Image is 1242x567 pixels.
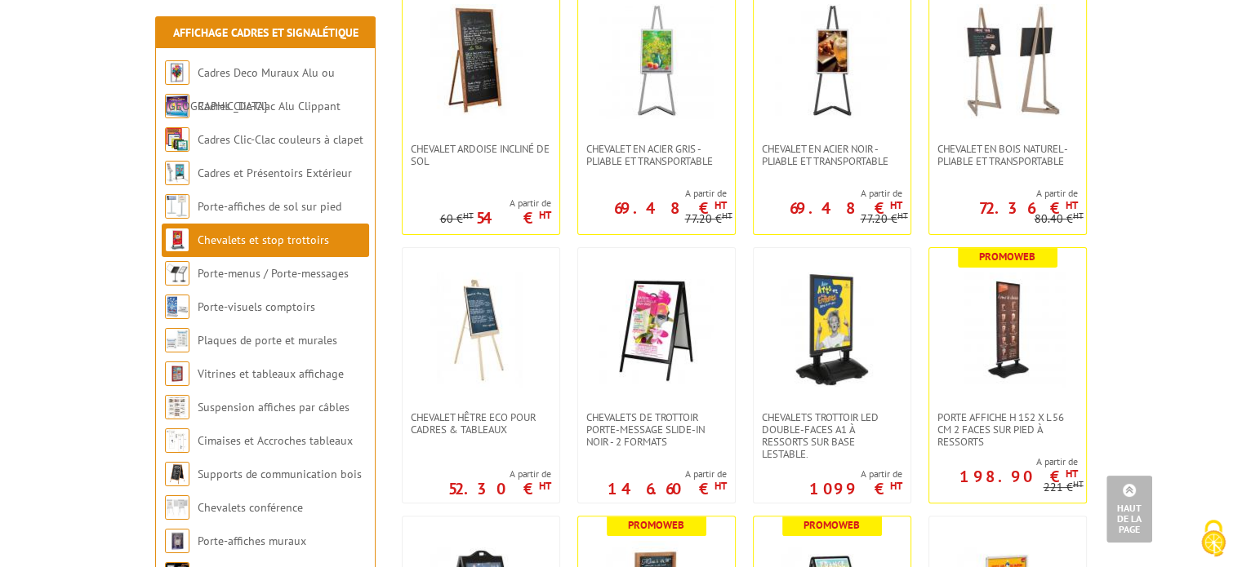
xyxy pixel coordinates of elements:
sup: HT [714,198,727,212]
img: Cadres Deco Muraux Alu ou Bois [165,60,189,85]
img: Porte-menus / Porte-messages [165,261,189,286]
span: Chevalet en bois naturel - Pliable et transportable [937,143,1078,167]
img: Chevalet en Acier noir - Pliable et transportable [775,4,889,118]
a: Chevalets conférence [198,500,303,515]
sup: HT [539,479,551,493]
a: Suspension affiches par câbles [198,400,349,414]
a: Chevalet en bois naturel - Pliable et transportable [929,143,1086,167]
img: Chevalet en bois naturel - Pliable et transportable [950,4,1065,118]
img: Porte Affiche H 152 x L 56 cm 2 faces sur pied à ressorts [950,272,1065,387]
img: Cadres Clic-Clac couleurs à clapet [165,127,189,152]
a: Plaques de porte et murales [198,333,337,348]
p: 69.48 € [790,203,902,213]
sup: HT [1066,198,1078,212]
span: Chevalets Trottoir LED double-faces A1 à ressorts sur base lestable. [762,411,902,460]
p: 77.20 € [861,213,908,225]
sup: HT [890,198,902,212]
img: Chevalets de trottoir porte-message Slide-in Noir - 2 formats [599,272,714,387]
a: Chevalet hêtre ECO pour cadres & tableaux [403,411,559,436]
img: Supports de communication bois [165,462,189,486]
span: A partir de [929,455,1078,468]
span: A partir de [448,467,551,481]
p: 72.36 € [979,203,1078,213]
sup: HT [714,479,727,493]
img: Chevalets conférence [165,495,189,520]
a: Chevalet en Acier noir - Pliable et transportable [754,143,910,167]
p: 77.20 € [685,213,732,225]
span: Chevalets de trottoir porte-message Slide-in Noir - 2 formats [586,411,727,448]
a: Chevalets et stop trottoirs [198,233,329,247]
b: Promoweb [804,518,860,532]
b: Promoweb [628,518,684,532]
p: 1099 € [809,484,902,494]
sup: HT [463,210,474,221]
img: Chevalet hêtre ECO pour cadres & tableaux [424,272,538,387]
sup: HT [1073,478,1084,489]
span: A partir de [608,467,727,481]
span: A partir de [754,187,902,200]
img: Suspension affiches par câbles [165,395,189,419]
p: 221 € [1044,481,1084,494]
span: Chevalet en Acier noir - Pliable et transportable [762,143,902,167]
sup: HT [1073,210,1084,221]
a: Affichage Cadres et Signalétique [173,25,358,40]
img: Porte-affiches de sol sur pied [165,194,189,219]
a: Cimaises et Accroches tableaux [198,433,353,448]
span: A partir de [929,187,1078,200]
span: Chevalet en Acier gris - Pliable et transportable [586,143,727,167]
span: Porte Affiche H 152 x L 56 cm 2 faces sur pied à ressorts [937,411,1078,448]
a: Porte-affiches de sol sur pied [198,199,341,214]
b: Promoweb [979,250,1035,264]
sup: HT [890,479,902,493]
span: Chevalet hêtre ECO pour cadres & tableaux [411,411,551,436]
span: Chevalet Ardoise incliné de sol [411,143,551,167]
p: 69.48 € [614,203,727,213]
p: 52.30 € [448,484,551,494]
a: Porte-menus / Porte-messages [198,266,349,281]
img: Chevalets Trottoir LED double-faces A1 à ressorts sur base lestable. [775,272,889,387]
a: Vitrines et tableaux affichage [198,366,344,381]
a: Porte Affiche H 152 x L 56 cm 2 faces sur pied à ressorts [929,411,1086,448]
img: Chevalet Ardoise incliné de sol [424,4,538,118]
a: Chevalet Ardoise incliné de sol [403,143,559,167]
p: 146.60 € [608,484,727,494]
img: Plaques de porte et murales [165,328,189,352]
p: 54 € [476,213,551,223]
a: Porte-visuels comptoirs [198,299,315,314]
button: Cookies (fenêtre modale) [1185,512,1242,567]
a: Cadres Clic-Clac Alu Clippant [198,99,341,113]
a: Haut de la page [1106,476,1152,543]
sup: HT [539,208,551,222]
img: Porte-affiches muraux [165,529,189,553]
img: Cookies (fenêtre modale) [1193,518,1234,559]
sup: HT [1066,467,1078,481]
a: Porte-affiches muraux [198,534,306,548]
sup: HT [897,210,908,221]
img: Porte-visuels comptoirs [165,295,189,319]
a: Chevalets Trottoir LED double-faces A1 à ressorts sur base lestable. [754,411,910,460]
img: Cadres et Présentoirs Extérieur [165,161,189,185]
img: Chevalets et stop trottoirs [165,228,189,252]
a: Chevalets de trottoir porte-message Slide-in Noir - 2 formats [578,411,735,448]
a: Cadres Deco Muraux Alu ou [GEOGRAPHIC_DATA] [165,65,335,113]
span: A partir de [440,197,551,210]
span: A partir de [809,467,902,481]
img: Chevalet en Acier gris - Pliable et transportable [599,4,714,118]
p: 60 € [440,213,474,225]
img: Vitrines et tableaux affichage [165,361,189,386]
p: 80.40 € [1035,213,1084,225]
p: 198.90 € [959,472,1078,481]
a: Supports de communication bois [198,467,362,481]
a: Cadres Clic-Clac couleurs à clapet [198,132,363,147]
span: A partir de [578,187,727,200]
sup: HT [722,210,732,221]
img: Cimaises et Accroches tableaux [165,428,189,453]
a: Chevalet en Acier gris - Pliable et transportable [578,143,735,167]
a: Cadres et Présentoirs Extérieur [198,166,352,180]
